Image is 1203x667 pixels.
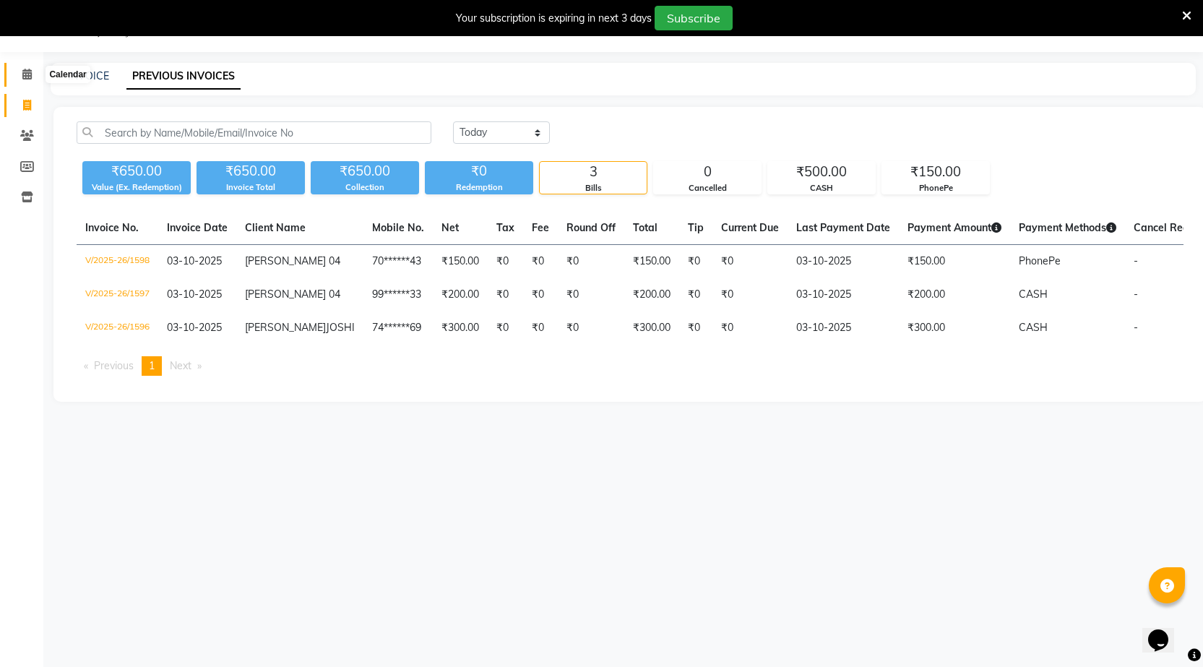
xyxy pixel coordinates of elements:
[1019,254,1061,267] span: PhonePe
[624,311,679,345] td: ₹300.00
[245,321,326,334] span: [PERSON_NAME]
[721,221,779,234] span: Current Due
[712,278,788,311] td: ₹0
[558,278,624,311] td: ₹0
[94,359,134,372] span: Previous
[899,278,1010,311] td: ₹200.00
[1134,288,1138,301] span: -
[85,221,139,234] span: Invoice No.
[496,221,514,234] span: Tax
[624,278,679,311] td: ₹200.00
[768,182,875,194] div: CASH
[899,311,1010,345] td: ₹300.00
[167,288,222,301] span: 03-10-2025
[882,162,989,182] div: ₹150.00
[1019,221,1116,234] span: Payment Methods
[488,311,523,345] td: ₹0
[311,181,419,194] div: Collection
[425,181,533,194] div: Redemption
[245,254,340,267] span: [PERSON_NAME] 04
[523,278,558,311] td: ₹0
[566,221,616,234] span: Round Off
[46,66,90,83] div: Calendar
[372,221,424,234] span: Mobile No.
[1142,609,1189,653] iframe: chat widget
[654,162,761,182] div: 0
[712,245,788,279] td: ₹0
[245,288,340,301] span: [PERSON_NAME] 04
[523,311,558,345] td: ₹0
[488,245,523,279] td: ₹0
[558,245,624,279] td: ₹0
[425,161,533,181] div: ₹0
[167,321,222,334] span: 03-10-2025
[654,182,761,194] div: Cancelled
[907,221,1001,234] span: Payment Amount
[624,245,679,279] td: ₹150.00
[788,245,899,279] td: 03-10-2025
[712,311,788,345] td: ₹0
[77,278,158,311] td: V/2025-26/1597
[82,181,191,194] div: Value (Ex. Redemption)
[311,161,419,181] div: ₹650.00
[82,161,191,181] div: ₹650.00
[679,311,712,345] td: ₹0
[1134,254,1138,267] span: -
[167,254,222,267] span: 03-10-2025
[679,278,712,311] td: ₹0
[882,182,989,194] div: PhonePe
[796,221,890,234] span: Last Payment Date
[326,321,355,334] span: JOSHI
[788,278,899,311] td: 03-10-2025
[558,311,624,345] td: ₹0
[77,245,158,279] td: V/2025-26/1598
[1134,321,1138,334] span: -
[1019,288,1048,301] span: CASH
[655,6,733,30] button: Subscribe
[433,245,488,279] td: ₹150.00
[540,162,647,182] div: 3
[788,311,899,345] td: 03-10-2025
[170,359,191,372] span: Next
[245,221,306,234] span: Client Name
[768,162,875,182] div: ₹500.00
[899,245,1010,279] td: ₹150.00
[488,278,523,311] td: ₹0
[679,245,712,279] td: ₹0
[523,245,558,279] td: ₹0
[688,221,704,234] span: Tip
[456,11,652,26] div: Your subscription is expiring in next 3 days
[532,221,549,234] span: Fee
[197,161,305,181] div: ₹650.00
[1019,321,1048,334] span: CASH
[441,221,459,234] span: Net
[433,311,488,345] td: ₹300.00
[197,181,305,194] div: Invoice Total
[149,359,155,372] span: 1
[167,221,228,234] span: Invoice Date
[433,278,488,311] td: ₹200.00
[77,311,158,345] td: V/2025-26/1596
[540,182,647,194] div: Bills
[126,64,241,90] a: PREVIOUS INVOICES
[77,121,431,144] input: Search by Name/Mobile/Email/Invoice No
[633,221,657,234] span: Total
[77,356,1183,376] nav: Pagination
